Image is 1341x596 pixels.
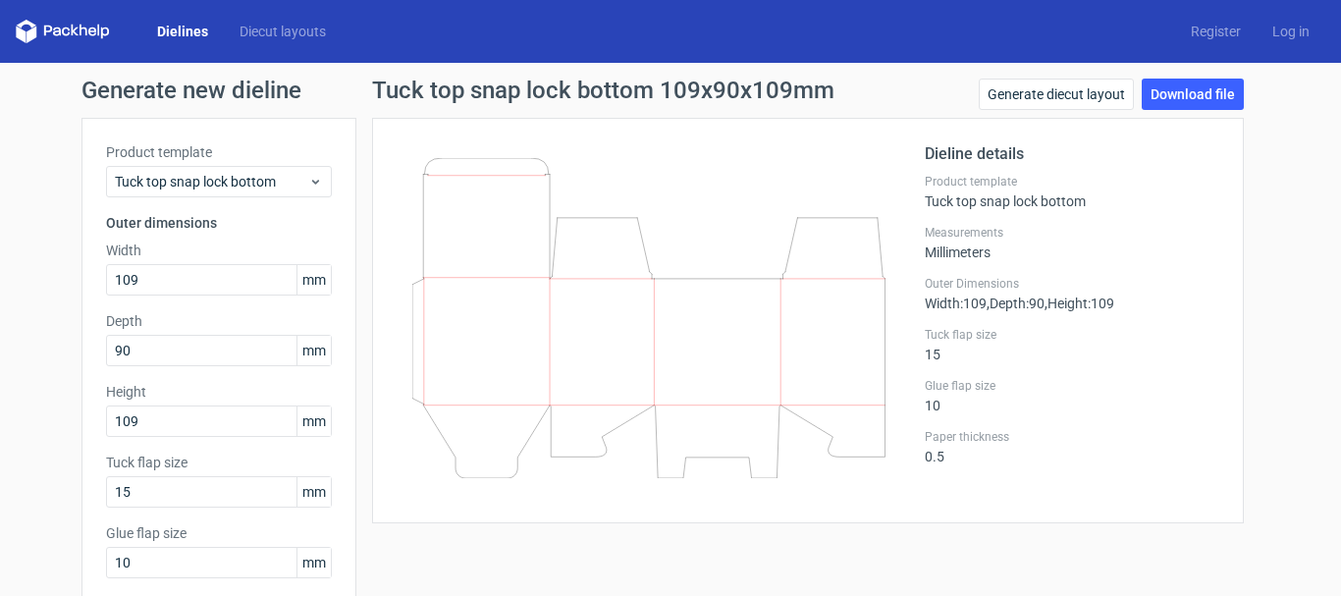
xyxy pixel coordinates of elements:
[372,79,834,102] h1: Tuck top snap lock bottom 109x90x109mm
[106,142,332,162] label: Product template
[115,172,308,191] span: Tuck top snap lock bottom
[925,142,1219,166] h2: Dieline details
[296,336,331,365] span: mm
[106,382,332,402] label: Height
[1142,79,1244,110] a: Download file
[296,548,331,577] span: mm
[1175,22,1257,41] a: Register
[106,311,332,331] label: Depth
[141,22,224,41] a: Dielines
[106,523,332,543] label: Glue flap size
[296,406,331,436] span: mm
[925,225,1219,241] label: Measurements
[106,241,332,260] label: Width
[925,429,1219,445] label: Paper thickness
[925,174,1219,209] div: Tuck top snap lock bottom
[925,296,987,311] span: Width : 109
[987,296,1045,311] span: , Depth : 90
[224,22,342,41] a: Diecut layouts
[925,378,1219,413] div: 10
[296,265,331,295] span: mm
[925,174,1219,190] label: Product template
[925,327,1219,343] label: Tuck flap size
[925,276,1219,292] label: Outer Dimensions
[925,327,1219,362] div: 15
[925,378,1219,394] label: Glue flap size
[1045,296,1114,311] span: , Height : 109
[979,79,1134,110] a: Generate diecut layout
[106,453,332,472] label: Tuck flap size
[296,477,331,507] span: mm
[81,79,1260,102] h1: Generate new dieline
[106,213,332,233] h3: Outer dimensions
[925,225,1219,260] div: Millimeters
[1257,22,1325,41] a: Log in
[925,429,1219,464] div: 0.5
